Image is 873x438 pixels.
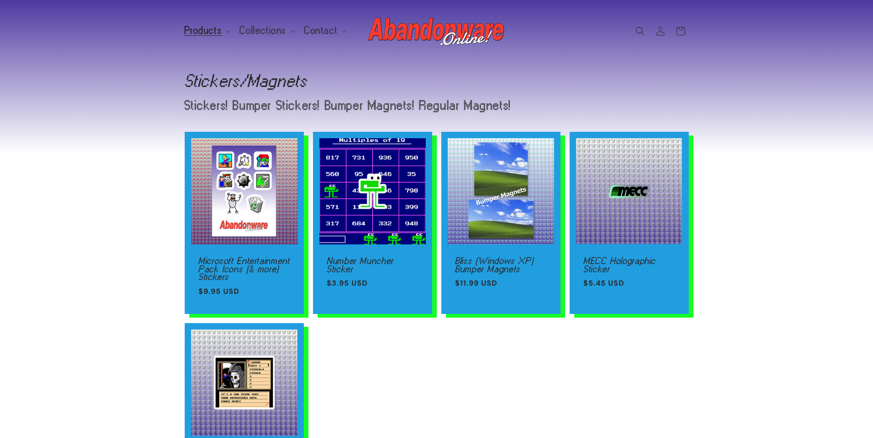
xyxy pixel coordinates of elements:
summary: Collections [234,21,299,40]
span: Contact [304,27,338,35]
span: Products [185,27,222,35]
a: MECC Holographic Sticker [583,257,675,273]
summary: Search [630,21,650,41]
a: Number Muncher Sticker [327,257,418,273]
img: Abandonware [368,13,505,49]
summary: Contact [299,21,350,40]
summary: Products [179,21,235,40]
span: Collections [240,27,286,35]
h1: Stickers/Magnets [185,73,689,88]
a: Abandonware [364,9,509,53]
a: Microsoft Entertainment Pack Icons (& more) Stickers [198,257,290,281]
p: Stickers! Bumper Stickers! Bumper Magnets! Regular Magnets! [185,99,521,112]
a: Bliss (Windows XP) Bumper Magnets [455,257,547,273]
